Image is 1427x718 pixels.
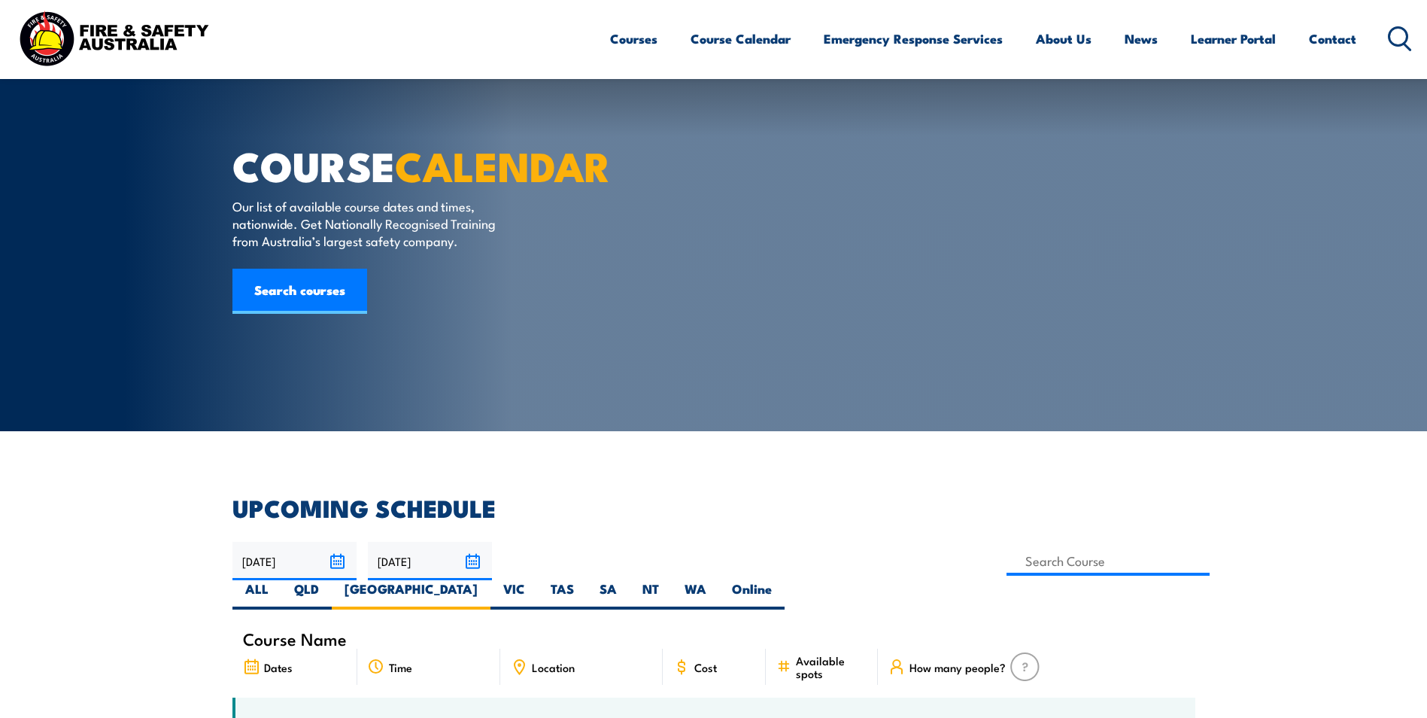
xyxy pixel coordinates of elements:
h2: UPCOMING SCHEDULE [232,497,1195,518]
a: About Us [1036,19,1092,59]
input: To date [368,542,492,580]
a: Search courses [232,269,367,314]
a: Contact [1309,19,1356,59]
a: Learner Portal [1191,19,1276,59]
h1: COURSE [232,148,604,183]
strong: CALENDAR [395,133,611,196]
span: Location [532,661,575,674]
span: Time [389,661,412,674]
label: TAS [538,580,587,610]
p: Our list of available course dates and times, nationwide. Get Nationally Recognised Training from... [232,197,507,250]
a: News [1125,19,1158,59]
span: How many people? [909,661,1006,674]
a: Course Calendar [691,19,791,59]
label: ALL [232,580,281,610]
label: SA [587,580,630,610]
label: [GEOGRAPHIC_DATA] [332,580,490,610]
span: Course Name [243,632,347,645]
label: WA [672,580,719,610]
span: Dates [264,661,293,674]
input: From date [232,542,357,580]
span: Cost [694,661,717,674]
a: Emergency Response Services [824,19,1003,59]
label: VIC [490,580,538,610]
input: Search Course [1006,546,1210,576]
label: NT [630,580,672,610]
a: Courses [610,19,657,59]
label: Online [719,580,785,610]
label: QLD [281,580,332,610]
span: Available spots [796,654,867,680]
